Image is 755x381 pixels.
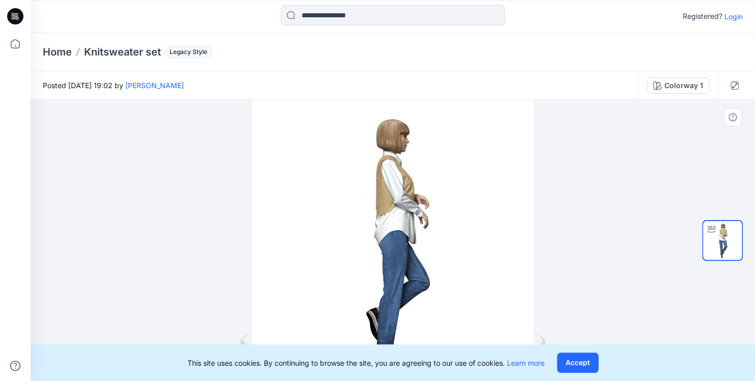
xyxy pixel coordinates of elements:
[84,45,161,59] p: Knitsweater set
[165,46,212,58] span: Legacy Style
[161,45,212,59] button: Legacy Style
[703,221,742,260] img: New folder
[43,45,72,59] a: Home
[43,80,184,91] span: Posted [DATE] 19:02 by
[125,81,184,90] a: [PERSON_NAME]
[724,11,743,22] p: Login
[507,359,545,367] a: Learn more
[557,352,599,373] button: Accept
[187,358,545,368] p: This site uses cookies. By continuing to browse the site, you are agreeing to our use of cookies.
[664,80,703,91] div: Colorway 1
[683,10,722,22] p: Registered?
[646,77,710,94] button: Colorway 1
